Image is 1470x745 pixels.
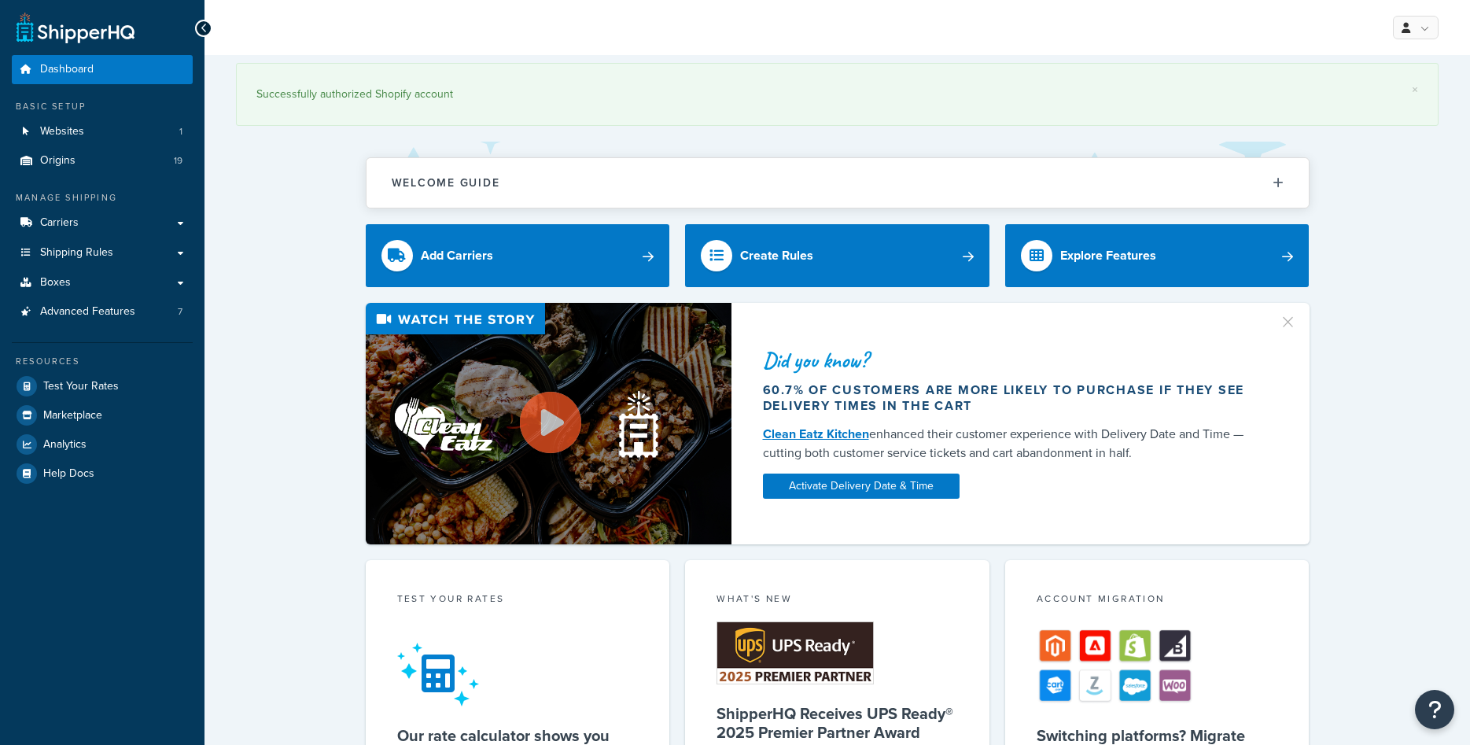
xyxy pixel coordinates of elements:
[12,100,193,113] div: Basic Setup
[763,349,1260,371] div: Did you know?
[12,191,193,205] div: Manage Shipping
[43,467,94,481] span: Help Docs
[1060,245,1156,267] div: Explore Features
[12,297,193,326] a: Advanced Features7
[256,83,1418,105] div: Successfully authorized Shopify account
[717,704,958,742] h5: ShipperHQ Receives UPS Ready® 2025 Premier Partner Award
[40,276,71,290] span: Boxes
[392,177,500,189] h2: Welcome Guide
[179,125,182,138] span: 1
[717,592,958,610] div: What's New
[43,438,87,452] span: Analytics
[366,224,670,287] a: Add Carriers
[12,238,193,267] a: Shipping Rules
[1005,224,1310,287] a: Explore Features
[12,208,193,238] a: Carriers
[174,154,182,168] span: 19
[12,430,193,459] a: Analytics
[12,268,193,297] a: Boxes
[763,425,869,443] a: Clean Eatz Kitchen
[40,63,94,76] span: Dashboard
[12,117,193,146] a: Websites1
[763,382,1260,414] div: 60.7% of customers are more likely to purchase if they see delivery times in the cart
[12,297,193,326] li: Advanced Features
[12,355,193,368] div: Resources
[12,146,193,175] a: Origins19
[366,303,731,544] img: Video thumbnail
[12,55,193,84] a: Dashboard
[40,154,76,168] span: Origins
[740,245,813,267] div: Create Rules
[43,380,119,393] span: Test Your Rates
[43,409,102,422] span: Marketplace
[178,305,182,319] span: 7
[12,146,193,175] li: Origins
[12,459,193,488] a: Help Docs
[763,425,1260,463] div: enhanced their customer experience with Delivery Date and Time — cutting both customer service ti...
[40,125,84,138] span: Websites
[397,592,639,610] div: Test your rates
[12,117,193,146] li: Websites
[1037,592,1278,610] div: Account Migration
[763,474,960,499] a: Activate Delivery Date & Time
[12,372,193,400] a: Test Your Rates
[40,246,113,260] span: Shipping Rules
[421,245,493,267] div: Add Carriers
[685,224,989,287] a: Create Rules
[1412,83,1418,96] a: ×
[40,216,79,230] span: Carriers
[1415,690,1454,729] button: Open Resource Center
[367,158,1309,208] button: Welcome Guide
[12,401,193,430] a: Marketplace
[40,305,135,319] span: Advanced Features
